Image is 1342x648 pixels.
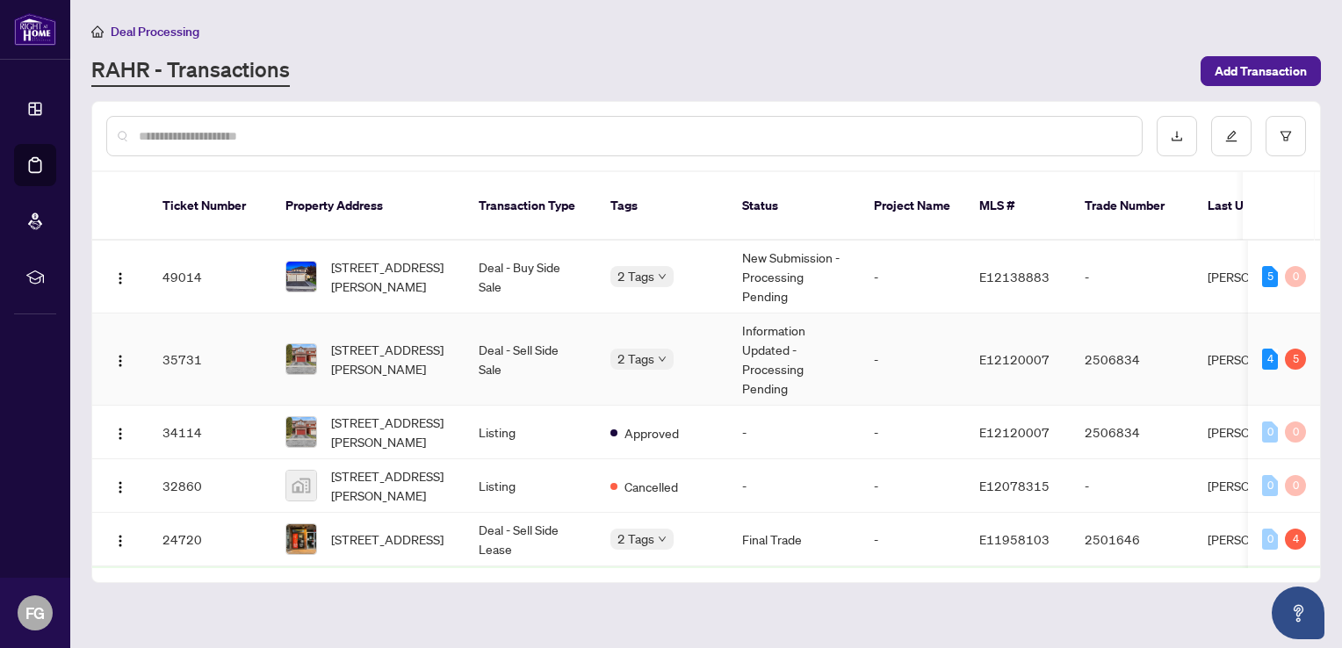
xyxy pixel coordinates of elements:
[658,355,667,364] span: down
[148,313,271,406] td: 35731
[728,313,860,406] td: Information Updated - Processing Pending
[271,172,465,241] th: Property Address
[1071,513,1194,566] td: 2501646
[1171,130,1183,142] span: download
[617,529,654,549] span: 2 Tags
[1285,475,1306,496] div: 0
[1285,266,1306,287] div: 0
[728,459,860,513] td: -
[331,340,451,378] span: [STREET_ADDRESS][PERSON_NAME]
[331,413,451,451] span: [STREET_ADDRESS][PERSON_NAME]
[1272,587,1324,639] button: Open asap
[91,25,104,38] span: home
[148,513,271,566] td: 24720
[979,531,1050,547] span: E11958103
[1211,116,1252,156] button: edit
[728,172,860,241] th: Status
[1262,349,1278,370] div: 4
[91,55,290,87] a: RAHR - Transactions
[465,459,596,513] td: Listing
[1262,266,1278,287] div: 5
[624,477,678,496] span: Cancelled
[465,513,596,566] td: Deal - Sell Side Lease
[1071,172,1194,241] th: Trade Number
[1194,406,1325,459] td: [PERSON_NAME]
[106,263,134,291] button: Logo
[1262,421,1278,443] div: 0
[979,269,1050,284] span: E12138883
[465,241,596,313] td: Deal - Buy Side Sale
[1280,130,1292,142] span: filter
[286,417,316,447] img: thumbnail-img
[617,349,654,369] span: 2 Tags
[728,513,860,566] td: Final Trade
[860,406,965,459] td: -
[106,418,134,446] button: Logo
[860,513,965,566] td: -
[1201,56,1321,86] button: Add Transaction
[1194,172,1325,241] th: Last Updated By
[728,241,860,313] td: New Submission - Processing Pending
[1285,421,1306,443] div: 0
[979,478,1050,493] span: E12078315
[1262,475,1278,496] div: 0
[113,271,127,285] img: Logo
[331,466,451,505] span: [STREET_ADDRESS][PERSON_NAME]
[1225,130,1237,142] span: edit
[658,535,667,544] span: down
[1194,459,1325,513] td: [PERSON_NAME]
[465,313,596,406] td: Deal - Sell Side Sale
[331,257,451,296] span: [STREET_ADDRESS][PERSON_NAME]
[465,172,596,241] th: Transaction Type
[331,529,444,549] span: [STREET_ADDRESS]
[1071,313,1194,406] td: 2506834
[860,172,965,241] th: Project Name
[1266,116,1306,156] button: filter
[286,471,316,500] img: thumbnail-img
[148,406,271,459] td: 34114
[1285,349,1306,370] div: 5
[979,424,1050,440] span: E12120007
[1194,513,1325,566] td: [PERSON_NAME]
[617,266,654,286] span: 2 Tags
[148,172,271,241] th: Ticket Number
[1157,116,1197,156] button: download
[658,272,667,281] span: down
[1262,529,1278,550] div: 0
[113,354,127,368] img: Logo
[1215,57,1307,85] span: Add Transaction
[111,24,199,40] span: Deal Processing
[286,262,316,292] img: thumbnail-img
[860,459,965,513] td: -
[148,241,271,313] td: 49014
[1285,529,1306,550] div: 4
[965,172,1071,241] th: MLS #
[596,172,728,241] th: Tags
[106,472,134,500] button: Logo
[1194,241,1325,313] td: [PERSON_NAME]
[113,534,127,548] img: Logo
[106,525,134,553] button: Logo
[465,406,596,459] td: Listing
[1071,241,1194,313] td: -
[148,459,271,513] td: 32860
[14,13,56,46] img: logo
[1194,313,1325,406] td: [PERSON_NAME]
[624,423,679,443] span: Approved
[860,241,965,313] td: -
[728,406,860,459] td: -
[106,345,134,373] button: Logo
[25,601,45,625] span: FG
[979,351,1050,367] span: E12120007
[1071,459,1194,513] td: -
[113,427,127,441] img: Logo
[286,524,316,554] img: thumbnail-img
[1071,406,1194,459] td: 2506834
[286,344,316,374] img: thumbnail-img
[113,480,127,494] img: Logo
[860,313,965,406] td: -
